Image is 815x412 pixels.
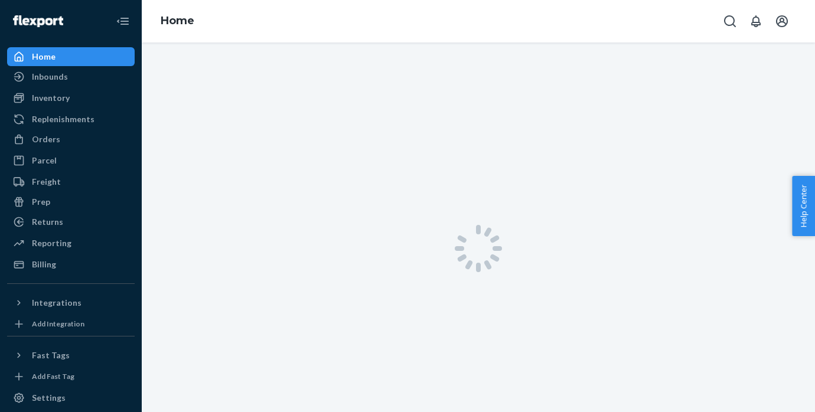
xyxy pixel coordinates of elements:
button: Fast Tags [7,346,135,365]
a: Reporting [7,234,135,253]
a: Home [7,47,135,66]
div: Orders [32,133,60,145]
div: Parcel [32,155,57,166]
div: Settings [32,392,66,404]
a: Freight [7,172,135,191]
a: Prep [7,192,135,211]
div: Inventory [32,92,70,104]
div: Billing [32,259,56,270]
div: Returns [32,216,63,228]
div: Integrations [32,297,81,309]
a: Inventory [7,89,135,107]
a: Settings [7,388,135,407]
div: Inbounds [32,71,68,83]
button: Help Center [792,176,815,236]
div: Freight [32,176,61,188]
a: Home [161,14,194,27]
div: Reporting [32,237,71,249]
ol: breadcrumbs [151,4,204,38]
button: Open notifications [744,9,768,33]
button: Open account menu [770,9,794,33]
a: Add Integration [7,317,135,331]
a: Replenishments [7,110,135,129]
div: Fast Tags [32,349,70,361]
img: Flexport logo [13,15,63,27]
a: Add Fast Tag [7,370,135,384]
a: Parcel [7,151,135,170]
button: Integrations [7,293,135,312]
button: Open Search Box [718,9,742,33]
div: Add Fast Tag [32,371,74,381]
div: Add Integration [32,319,84,329]
a: Returns [7,212,135,231]
div: Prep [32,196,50,208]
a: Orders [7,130,135,149]
button: Close Navigation [111,9,135,33]
div: Home [32,51,56,63]
a: Inbounds [7,67,135,86]
div: Replenishments [32,113,94,125]
a: Billing [7,255,135,274]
